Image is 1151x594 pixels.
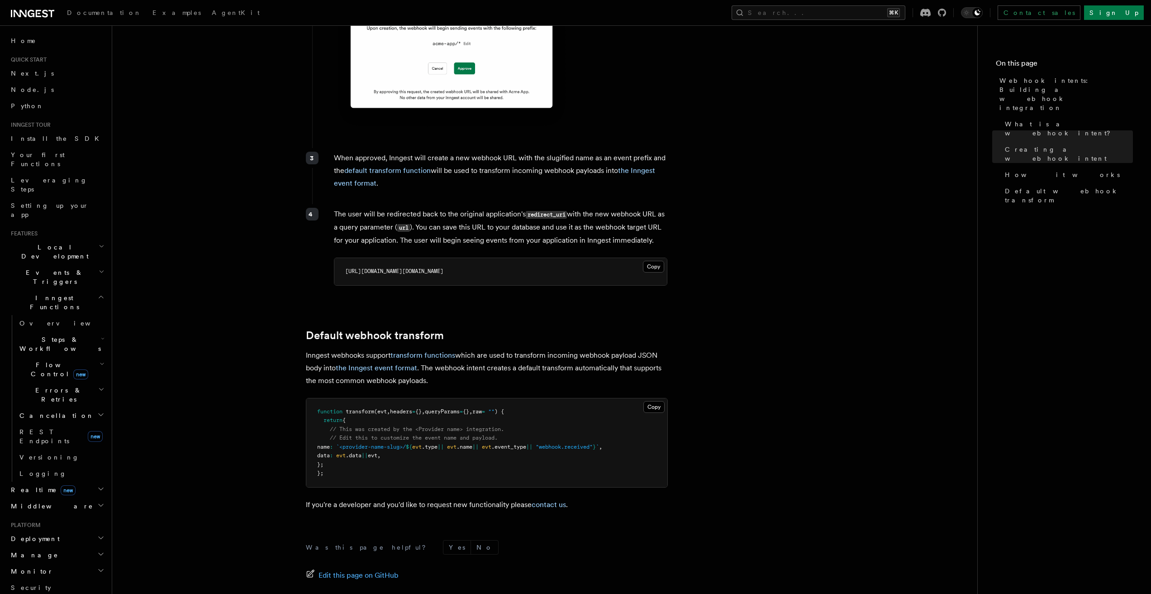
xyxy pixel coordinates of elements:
button: Cancellation [16,407,106,424]
span: ) { [495,408,504,415]
span: transform [346,408,374,415]
span: Monitor [7,567,53,576]
span: .data [346,452,361,459]
span: Quick start [7,56,47,63]
span: (evt [374,408,387,415]
span: "" [488,408,495,415]
kbd: ⌘K [887,8,900,17]
a: Your first Functions [7,147,106,172]
span: }; [317,470,323,476]
span: = [412,408,415,415]
p: Was this page helpful? [306,543,432,552]
span: = [482,408,485,415]
span: Install the SDK [11,135,105,142]
code: url [397,224,410,232]
span: data [317,452,330,459]
span: Versioning [19,454,79,461]
div: Inngest Functions [7,315,106,482]
a: Edit this page on GitHub [306,569,399,582]
span: .type [422,444,438,450]
button: Toggle dark mode [961,7,983,18]
span: Edit this page on GitHub [319,569,399,582]
span: return [323,417,342,423]
a: Contact sales [998,5,1080,20]
a: Default webhook transform [1001,183,1133,208]
button: No [471,541,498,554]
p: Inngest webhooks support which are used to transform incoming webhook payload JSON body into . Th... [306,349,668,387]
span: }; [317,461,323,468]
span: evt [447,444,457,450]
a: Versioning [16,449,106,465]
a: Python [7,98,106,114]
button: Copy [643,261,664,273]
p: When approved, Inngest will create a new webhook URL with the slugified name as an event prefix a... [334,152,667,190]
button: Flow Controlnew [16,357,106,382]
a: Overview [16,315,106,331]
span: Features [7,230,38,237]
code: redirect_uri [526,211,567,219]
button: Yes [443,541,471,554]
span: Node.js [11,86,54,93]
span: Errors & Retries [16,386,98,404]
span: {} [415,408,422,415]
span: Webhook intents: Building a webhook integration [999,76,1133,112]
span: Local Development [7,243,99,261]
a: Webhook intents: Building a webhook integration [996,72,1133,116]
span: raw [472,408,482,415]
span: Middleware [7,502,93,511]
span: } [593,444,596,450]
span: Setting up your app [11,202,89,218]
span: new [61,485,76,495]
button: Realtimenew [7,482,106,498]
button: Monitor [7,563,106,580]
span: Examples [152,9,201,16]
span: { [342,417,346,423]
a: Node.js [7,81,106,98]
button: Copy [643,401,665,413]
a: Logging [16,465,106,482]
span: Platform [7,522,41,529]
button: Manage [7,547,106,563]
button: Local Development [7,239,106,264]
span: ${ [406,444,412,450]
span: headers [390,408,412,415]
span: , [422,408,425,415]
p: If you're a developer and you'd like to request new functionality please . [306,498,668,511]
p: The user will be redirected back to the original application's with the new webhook URL as a quer... [334,208,667,247]
span: "webhook.received" [536,444,593,450]
a: Next.js [7,65,106,81]
span: : [330,452,333,459]
span: AgentKit [212,9,260,16]
span: || [438,444,444,450]
span: evt [336,452,346,459]
a: Install the SDK [7,130,106,147]
code: [URL][DOMAIN_NAME][DOMAIN_NAME] [345,268,443,274]
a: the Inngest event format [336,364,417,372]
a: contact us [532,500,566,509]
span: , [599,444,602,450]
span: Logging [19,470,67,477]
span: Next.js [11,70,54,77]
span: || [472,444,479,450]
a: Sign Up [1084,5,1144,20]
button: Steps & Workflows [16,331,106,357]
span: REST Endpoints [19,428,69,445]
span: Default webhook transform [1005,187,1133,205]
button: Inngest Functions [7,290,106,315]
span: Flow Control [16,360,100,378]
span: {} [463,408,469,415]
span: : [330,444,333,450]
button: Search...⌘K [732,5,905,20]
button: Errors & Retries [16,382,106,407]
span: || [526,444,533,450]
div: 3 [306,152,319,164]
a: transform functions [390,351,455,359]
span: evt [368,452,377,459]
button: Events & Triggers [7,264,106,290]
a: Setting up your app [7,197,106,223]
span: , [387,408,390,415]
span: name [317,444,330,450]
span: `<provider-name-slug>/ [336,444,406,450]
span: function [317,408,342,415]
span: ` [596,444,599,450]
